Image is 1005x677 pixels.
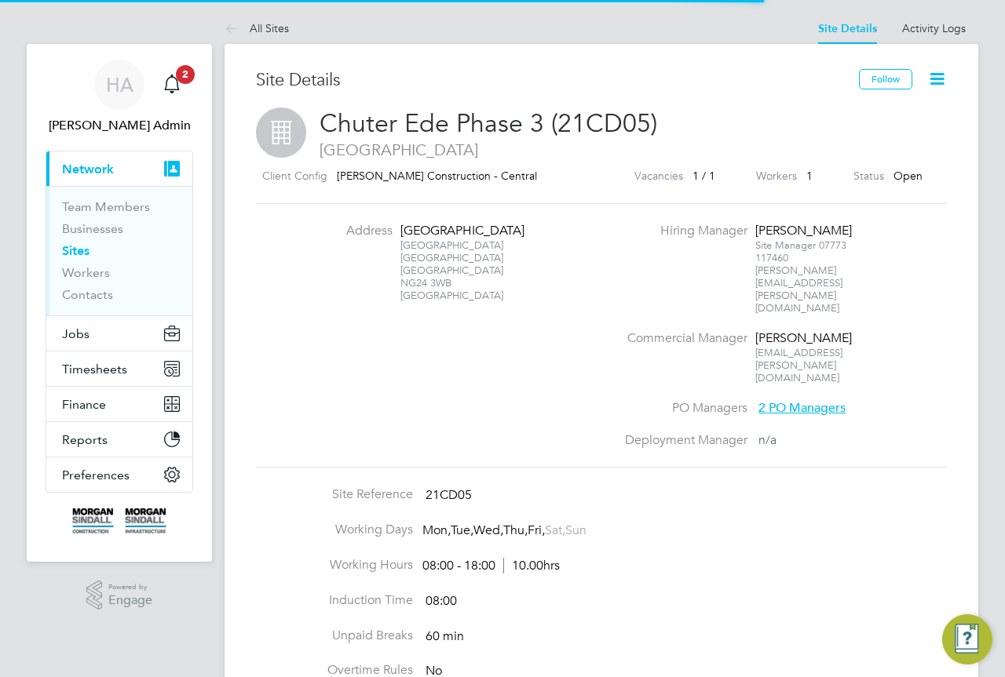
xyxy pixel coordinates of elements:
button: Preferences [46,457,192,492]
a: All Sites [225,21,289,35]
span: 60 min [426,628,464,644]
span: Engage [108,594,152,607]
label: Status [853,166,884,186]
label: Workers [756,166,797,186]
span: 08:00 [426,593,457,609]
a: Powered byEngage [86,581,153,610]
img: morgansindall-logo-retina.png [72,508,166,533]
label: Commercial Manager [616,330,747,347]
span: Tue, [451,522,473,538]
span: Timesheets [62,362,127,377]
span: Site Manager [755,238,816,252]
button: Timesheets [46,351,192,386]
span: Network [62,162,114,177]
span: [EMAIL_ADDRESS][PERSON_NAME][DOMAIN_NAME] [755,346,842,384]
span: [GEOGRAPHIC_DATA] [256,140,947,160]
span: Thu, [503,522,528,538]
a: Sites [62,243,90,258]
a: Go to home page [46,508,193,533]
a: Site Details [818,22,877,35]
label: Hiring Manager [616,223,747,239]
span: Open [894,169,923,183]
span: Sat, [545,522,565,538]
div: [GEOGRAPHIC_DATA] [GEOGRAPHIC_DATA] [GEOGRAPHIC_DATA] NG24 3WB [GEOGRAPHIC_DATA] [400,239,499,302]
label: Deployment Manager [616,432,747,449]
a: Workers [62,265,110,280]
h3: Site Details [256,69,859,92]
a: Contacts [62,287,113,302]
label: PO Managers [616,400,747,417]
div: [PERSON_NAME] [755,223,853,239]
span: 1 [806,169,813,183]
button: Reports [46,422,192,457]
span: 2 PO Managers [758,400,846,416]
a: HA[PERSON_NAME] Admin [46,60,193,135]
span: Jobs [62,326,90,341]
a: 2 [156,60,188,110]
label: Client Config [262,166,327,186]
span: 1 / 1 [693,169,715,183]
button: Follow [859,69,912,89]
label: Induction Time [256,592,413,609]
span: Sun [565,522,587,538]
span: [PERSON_NAME][EMAIL_ADDRESS][PERSON_NAME][DOMAIN_NAME] [755,264,842,315]
button: Network [46,151,192,186]
span: Wed, [473,522,503,538]
span: Mon, [422,522,451,538]
label: Address [306,223,393,239]
span: HA [106,75,133,95]
span: Chuter Ede Phase 3 (21CD05) [320,108,657,139]
label: Working Days [256,522,413,538]
nav: Main navigation [27,44,212,562]
label: Site Reference [256,486,413,503]
a: Team Members [62,199,150,214]
span: Preferences [62,468,130,482]
span: Fri, [528,522,545,538]
span: Powered by [108,581,152,594]
div: [GEOGRAPHIC_DATA] [400,223,499,239]
span: [PERSON_NAME] Construction - Central [337,169,537,183]
a: Businesses [62,221,123,236]
span: 10.00hrs [503,558,560,573]
button: Finance [46,387,192,421]
div: Network [46,186,192,315]
span: n/a [758,432,777,448]
a: Activity Logs [902,21,966,35]
label: Working Hours [256,557,413,573]
button: Jobs [46,316,192,351]
div: 08:00 - 18:00 [422,558,560,574]
span: Hays Admin [46,116,193,135]
label: Vacancies [634,166,683,186]
label: Unpaid Breaks [256,628,413,644]
span: Finance [62,397,106,412]
span: 2 [176,65,195,84]
div: [PERSON_NAME] [755,330,853,347]
span: Reports [62,432,108,447]
span: 21CD05 [426,488,472,504]
button: Engage Resource Center [942,614,992,664]
span: 07773 117460 [755,238,846,264]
